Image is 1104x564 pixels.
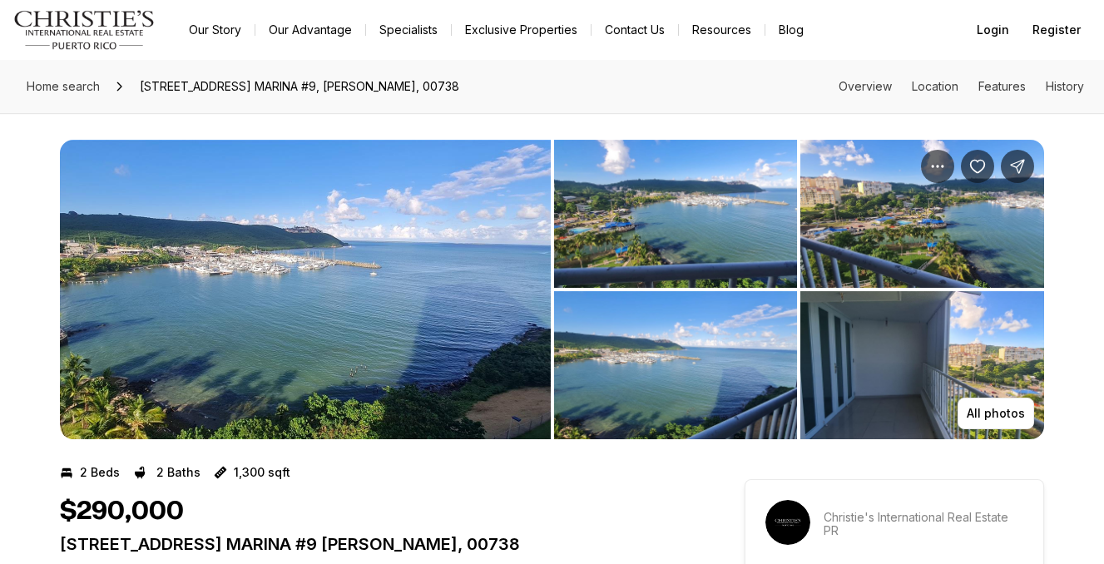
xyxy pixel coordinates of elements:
[554,140,1045,439] li: 2 of 9
[592,18,678,42] button: Contact Us
[967,13,1019,47] button: Login
[366,18,451,42] a: Specialists
[60,496,184,527] h1: $290,000
[839,79,892,93] a: Skip to: Overview
[958,398,1034,429] button: All photos
[1001,150,1034,183] button: Share Property: 200 AVE. MARINA #9
[967,407,1025,420] p: All photos
[800,140,1044,288] button: View image gallery
[13,10,156,50] img: logo
[255,18,365,42] a: Our Advantage
[921,150,954,183] button: Property options
[554,291,798,439] button: View image gallery
[824,511,1023,537] p: Christie's International Real Estate PR
[554,140,798,288] button: View image gallery
[234,466,290,479] p: 1,300 sqft
[800,291,1044,439] button: View image gallery
[978,79,1026,93] a: Skip to: Features
[80,466,120,479] p: 2 Beds
[60,140,551,439] button: View image gallery
[156,466,201,479] p: 2 Baths
[1022,13,1091,47] button: Register
[60,534,685,554] p: [STREET_ADDRESS] MARINA #9 [PERSON_NAME], 00738
[679,18,765,42] a: Resources
[912,79,958,93] a: Skip to: Location
[27,79,100,93] span: Home search
[60,140,551,439] li: 1 of 9
[765,18,817,42] a: Blog
[1032,23,1081,37] span: Register
[176,18,255,42] a: Our Story
[1046,79,1084,93] a: Skip to: History
[20,73,106,100] a: Home search
[133,73,466,100] span: [STREET_ADDRESS] MARINA #9, [PERSON_NAME], 00738
[977,23,1009,37] span: Login
[961,150,994,183] button: Save Property: 200 AVE. MARINA #9
[839,80,1084,93] nav: Page section menu
[452,18,591,42] a: Exclusive Properties
[60,140,1044,439] div: Listing Photos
